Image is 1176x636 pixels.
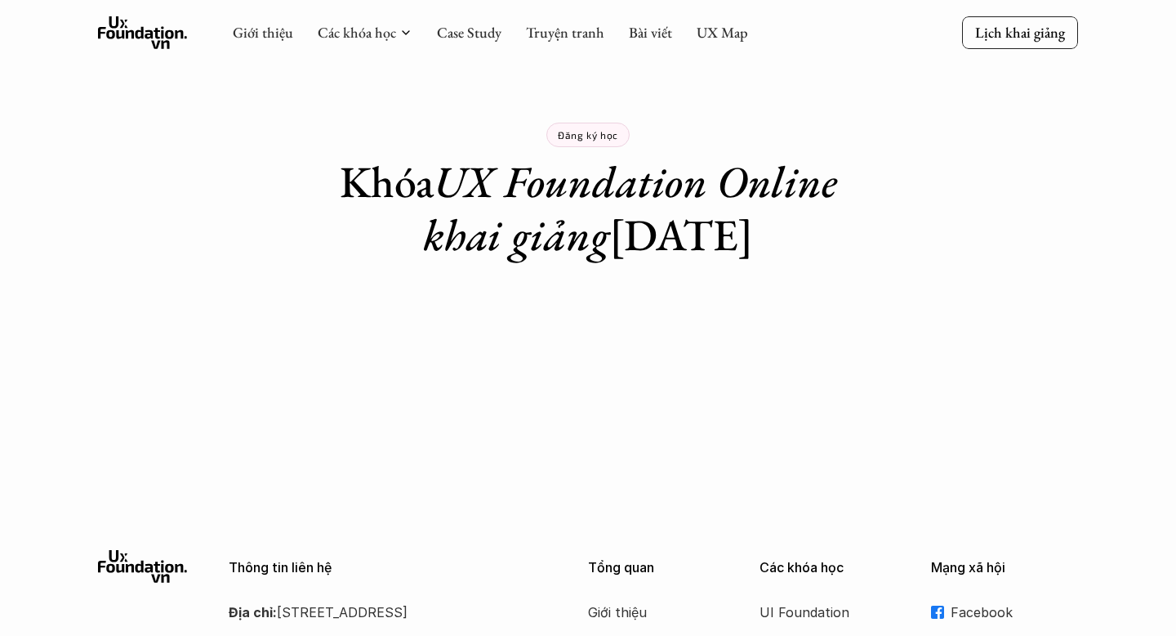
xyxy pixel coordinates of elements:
a: UX Map [697,23,748,42]
a: Truyện tranh [526,23,604,42]
p: Mạng xã hội [931,560,1078,576]
a: Lịch khai giảng [962,16,1078,48]
p: Thông tin liên hệ [229,560,547,576]
p: Tổng quan [588,560,735,576]
a: Các khóa học [318,23,396,42]
a: Case Study [437,23,501,42]
a: Facebook [931,600,1078,625]
a: Giới thiệu [588,600,719,625]
p: Lịch khai giảng [975,23,1065,42]
a: UI Foundation [759,600,890,625]
h1: Khóa [DATE] [302,155,874,262]
p: Facebook [951,600,1078,625]
em: UX Foundation Online khai giảng [423,153,847,263]
a: Bài viết [629,23,672,42]
a: Giới thiệu [233,23,293,42]
p: Các khóa học [759,560,906,576]
strong: Địa chỉ: [229,604,277,620]
p: [STREET_ADDRESS] [229,600,547,625]
p: Đăng ký học [558,129,618,141]
iframe: Tally form [261,294,915,417]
